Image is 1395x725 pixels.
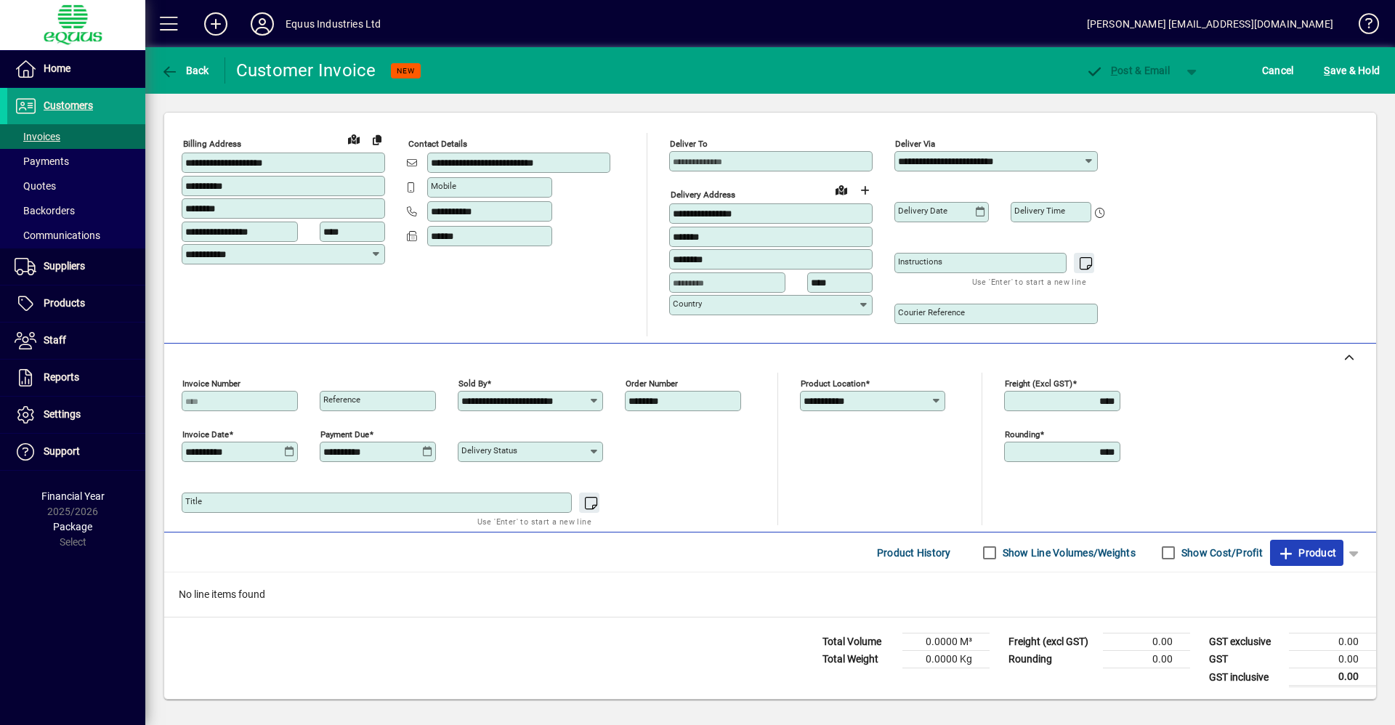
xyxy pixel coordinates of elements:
[7,248,145,285] a: Suppliers
[898,307,965,317] mat-label: Courier Reference
[1087,12,1333,36] div: [PERSON_NAME] [EMAIL_ADDRESS][DOMAIN_NAME]
[15,155,69,167] span: Payments
[323,394,360,405] mat-label: Reference
[830,178,853,201] a: View on map
[673,299,702,309] mat-label: Country
[1078,57,1177,84] button: Post & Email
[7,149,145,174] a: Payments
[1324,59,1380,82] span: ave & Hold
[7,397,145,433] a: Settings
[193,11,239,37] button: Add
[286,12,381,36] div: Equus Industries Ltd
[1103,633,1190,651] td: 0.00
[1005,378,1072,389] mat-label: Freight (excl GST)
[164,572,1376,617] div: No line items found
[145,57,225,84] app-page-header-button: Back
[1103,651,1190,668] td: 0.00
[670,139,708,149] mat-label: Deliver To
[431,181,456,191] mat-label: Mobile
[397,66,415,76] span: NEW
[1258,57,1298,84] button: Cancel
[1348,3,1377,50] a: Knowledge Base
[815,651,902,668] td: Total Weight
[461,445,517,455] mat-label: Delivery status
[320,429,369,440] mat-label: Payment due
[458,378,487,389] mat-label: Sold by
[44,62,70,74] span: Home
[626,378,678,389] mat-label: Order number
[1005,429,1040,440] mat-label: Rounding
[15,230,100,241] span: Communications
[157,57,213,84] button: Back
[7,174,145,198] a: Quotes
[239,11,286,37] button: Profile
[895,139,935,149] mat-label: Deliver via
[1289,633,1376,651] td: 0.00
[1202,651,1289,668] td: GST
[877,541,951,564] span: Product History
[53,521,92,532] span: Package
[477,513,591,530] mat-hint: Use 'Enter' to start a new line
[15,205,75,216] span: Backorders
[1202,633,1289,651] td: GST exclusive
[44,371,79,383] span: Reports
[236,59,376,82] div: Customer Invoice
[1000,546,1136,560] label: Show Line Volumes/Weights
[44,297,85,309] span: Products
[185,496,202,506] mat-label: Title
[342,127,365,150] a: View on map
[1001,651,1103,668] td: Rounding
[7,285,145,322] a: Products
[972,273,1086,290] mat-hint: Use 'Enter' to start a new line
[7,434,145,470] a: Support
[41,490,105,502] span: Financial Year
[902,633,990,651] td: 0.0000 M³
[15,131,60,142] span: Invoices
[815,633,902,651] td: Total Volume
[853,179,876,202] button: Choose address
[7,51,145,87] a: Home
[1277,541,1336,564] span: Product
[161,65,209,76] span: Back
[182,429,229,440] mat-label: Invoice date
[365,128,389,151] button: Copy to Delivery address
[7,323,145,359] a: Staff
[7,124,145,149] a: Invoices
[1324,65,1330,76] span: S
[7,198,145,223] a: Backorders
[902,651,990,668] td: 0.0000 Kg
[7,360,145,396] a: Reports
[1289,668,1376,686] td: 0.00
[1111,65,1117,76] span: P
[801,378,865,389] mat-label: Product location
[182,378,240,389] mat-label: Invoice number
[1085,65,1170,76] span: ost & Email
[44,260,85,272] span: Suppliers
[44,408,81,420] span: Settings
[1270,540,1343,566] button: Product
[44,334,66,346] span: Staff
[871,540,957,566] button: Product History
[44,445,80,457] span: Support
[898,256,942,267] mat-label: Instructions
[1320,57,1383,84] button: Save & Hold
[7,223,145,248] a: Communications
[1014,206,1065,216] mat-label: Delivery time
[1202,668,1289,686] td: GST inclusive
[44,100,93,111] span: Customers
[1001,633,1103,651] td: Freight (excl GST)
[898,206,947,216] mat-label: Delivery date
[1289,651,1376,668] td: 0.00
[1262,59,1294,82] span: Cancel
[15,180,56,192] span: Quotes
[1178,546,1263,560] label: Show Cost/Profit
